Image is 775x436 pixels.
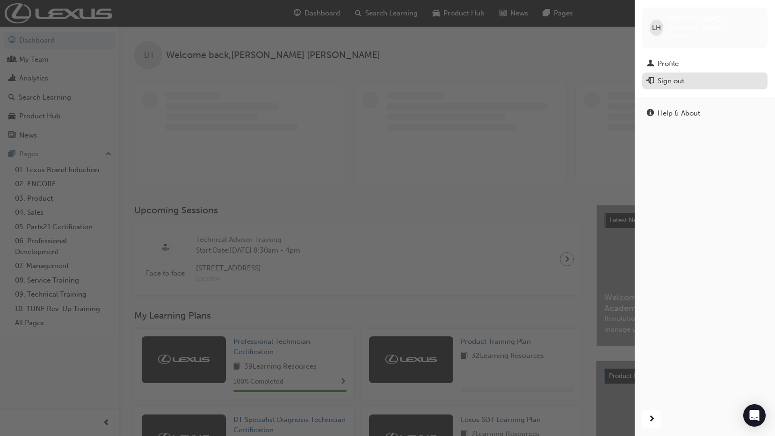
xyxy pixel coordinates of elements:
span: 344881 [667,32,688,40]
div: Open Intercom Messenger [743,404,766,427]
span: man-icon [647,60,654,68]
span: exit-icon [647,77,654,86]
span: [PERSON_NAME] [PERSON_NAME] [667,15,760,32]
div: Sign out [658,76,684,87]
div: Help & About [658,108,700,119]
span: info-icon [647,109,654,118]
span: next-icon [648,414,655,425]
a: Help & About [642,105,768,122]
button: Sign out [642,73,768,90]
a: Profile [642,55,768,73]
span: LH [652,22,661,33]
div: Profile [658,58,679,69]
